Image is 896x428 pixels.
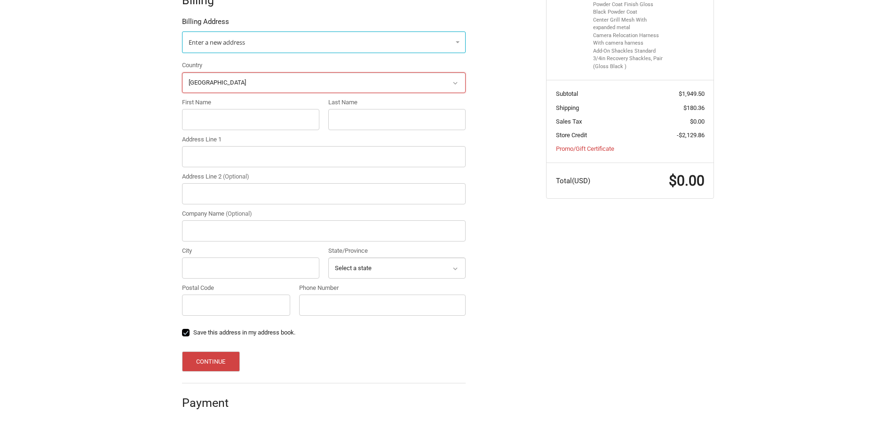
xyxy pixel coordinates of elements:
label: First Name [182,98,319,107]
li: Powder Coat Finish Gloss Black Powder Coat [593,1,665,16]
span: Total (USD) [556,177,590,185]
h2: Payment [182,396,237,410]
label: Address Line 2 [182,172,466,181]
span: Store Credit [556,132,587,139]
span: Sales Tax [556,118,582,125]
label: Last Name [328,98,466,107]
a: Enter or select a different address [182,31,466,53]
legend: Billing Address [182,16,229,31]
label: Postal Code [182,283,290,293]
li: Camera Relocation Harness With camera harness [593,32,665,47]
iframe: Chat Widget [849,383,896,428]
span: $0.00 [690,118,705,125]
label: State/Province [328,246,466,256]
button: Continue [182,351,240,372]
label: City [182,246,319,256]
small: (Optional) [226,210,252,217]
label: Save this address in my address book. [182,329,466,336]
span: Shipping [556,104,579,111]
small: (Optional) [223,173,249,180]
span: $180.36 [683,104,705,111]
span: Enter a new address [189,38,245,47]
li: Add-On Shackles Standard 3/4in Recovery Shackles, Pair (Gloss Black ) [593,47,665,71]
span: Subtotal [556,90,578,97]
label: Phone Number [299,283,466,293]
label: Country [182,61,466,70]
span: $0.00 [669,172,705,189]
li: Center Grill Mesh With expanded metal [593,16,665,32]
span: $1,949.50 [679,90,705,97]
span: -$2,129.86 [677,132,705,139]
a: Promo/Gift Certificate [556,145,614,152]
label: Company Name [182,209,466,218]
label: Address Line 1 [182,135,466,144]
